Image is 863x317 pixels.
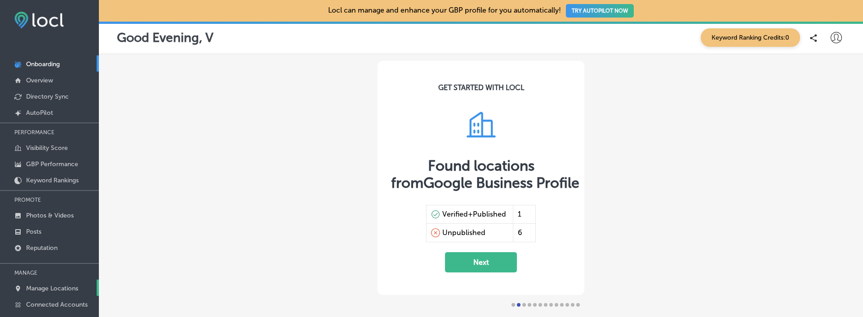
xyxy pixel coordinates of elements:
[26,301,88,308] p: Connected Accounts
[391,157,571,191] div: Found locations from
[26,109,53,117] p: AutoPilot
[26,285,78,292] p: Manage Locations
[26,228,41,235] p: Posts
[26,212,74,219] p: Photos & Videos
[566,4,634,18] button: TRY AUTOPILOT NOW
[701,28,800,47] span: Keyword Ranking Credits: 0
[26,93,69,100] p: Directory Sync
[26,160,78,168] p: GBP Performance
[26,144,68,152] p: Visibility Score
[26,177,79,184] p: Keyword Rankings
[442,210,506,219] div: Verified+Published
[442,228,485,237] div: Unpublished
[26,77,53,84] p: Overview
[26,244,58,252] p: Reputation
[438,83,524,92] div: GET STARTED WITH LOCL
[423,174,579,191] span: Google Business Profile
[14,12,64,28] img: fda3e92497d09a02dc62c9cd864e3231.png
[513,205,535,223] div: 1
[513,224,535,242] div: 6
[26,60,60,68] p: Onboarding
[117,30,214,45] p: Good Evening, V
[445,252,517,272] button: Next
